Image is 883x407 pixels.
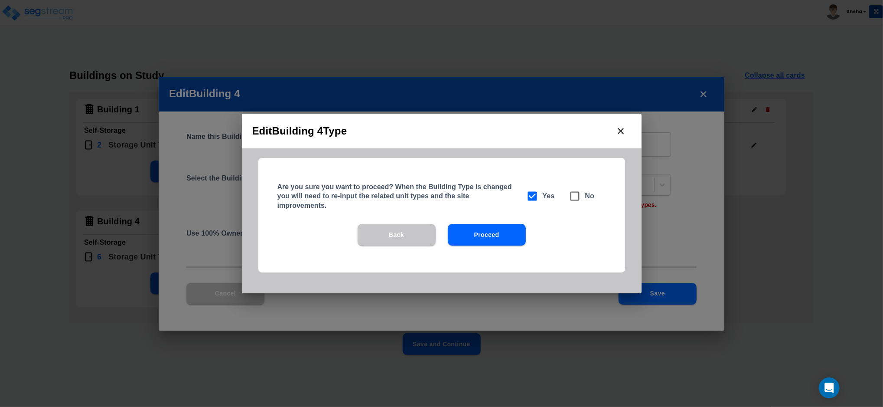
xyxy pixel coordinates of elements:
[242,114,642,148] h2: Edit Building 4 Type
[277,182,516,210] h5: Are you sure you want to proceed? When the Building Type is changed you will need to re-input the...
[542,190,554,202] h6: Yes
[585,190,594,202] h6: No
[819,377,840,398] div: Open Intercom Messenger
[448,224,526,246] button: Proceed
[610,121,631,141] button: close
[358,224,436,246] button: Back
